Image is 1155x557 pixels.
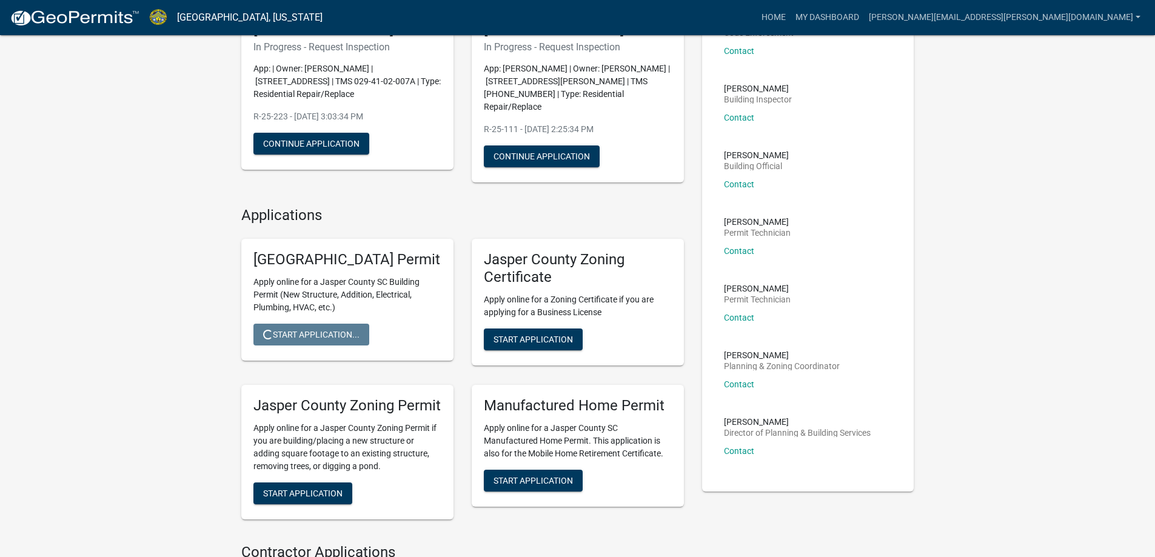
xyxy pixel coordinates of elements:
span: Start Application... [263,330,360,339]
p: Building Inspector [724,95,792,104]
button: Start Application [253,482,352,504]
p: R-25-111 - [DATE] 2:25:34 PM [484,123,672,136]
span: Start Application [494,334,573,344]
a: Contact [724,113,754,122]
a: [PERSON_NAME][EMAIL_ADDRESS][PERSON_NAME][DOMAIN_NAME] [864,6,1145,29]
a: My Dashboard [791,6,864,29]
p: Apply online for a Jasper County Zoning Permit if you are building/placing a new structure or add... [253,422,441,473]
p: Planning & Zoning Coordinator [724,362,840,370]
a: Home [757,6,791,29]
h5: Manufactured Home Permit [484,397,672,415]
p: App: | Owner: [PERSON_NAME] | [STREET_ADDRESS] | TMS 029-41-02-007A | Type: Residential Repair/Re... [253,62,441,101]
p: [PERSON_NAME] [724,284,791,293]
p: [PERSON_NAME] [724,84,792,93]
a: Contact [724,446,754,456]
p: Apply online for a Jasper County SC Building Permit (New Structure, Addition, Electrical, Plumbin... [253,276,441,314]
img: Jasper County, South Carolina [149,9,167,25]
p: Apply online for a Jasper County SC Manufactured Home Permit. This application is also for the Mo... [484,422,672,460]
span: Start Application [494,475,573,485]
p: Permit Technician [724,295,791,304]
p: Building Official [724,162,789,170]
a: Contact [724,246,754,256]
h6: In Progress - Request Inspection [253,41,441,53]
button: Start Application... [253,324,369,345]
a: Contact [724,379,754,389]
button: Continue Application [484,145,600,167]
p: [PERSON_NAME] [724,418,871,426]
p: Permit Technician [724,228,791,237]
p: [PERSON_NAME] [724,218,791,226]
wm-workflow-list-section: Applications [241,207,684,529]
p: App: [PERSON_NAME] | Owner: [PERSON_NAME] | [STREET_ADDRESS][PERSON_NAME] | TMS [PHONE_NUMBER] | ... [484,62,672,113]
button: Start Application [484,329,583,350]
p: R-25-223 - [DATE] 3:03:34 PM [253,110,441,123]
a: Contact [724,179,754,189]
p: Director of Planning & Building Services [724,429,871,437]
a: [GEOGRAPHIC_DATA], [US_STATE] [177,7,323,28]
h4: Applications [241,207,684,224]
h5: Jasper County Zoning Permit [253,397,441,415]
p: [PERSON_NAME] [724,151,789,159]
p: [PERSON_NAME] [724,351,840,359]
p: Apply online for a Zoning Certificate if you are applying for a Business License [484,293,672,319]
button: Continue Application [253,133,369,155]
h6: In Progress - Request Inspection [484,41,672,53]
button: Start Application [484,470,583,492]
a: Contact [724,313,754,322]
h5: [GEOGRAPHIC_DATA] Permit [253,251,441,268]
a: Contact [724,46,754,56]
span: Start Application [263,488,343,498]
h5: Jasper County Zoning Certificate [484,251,672,286]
